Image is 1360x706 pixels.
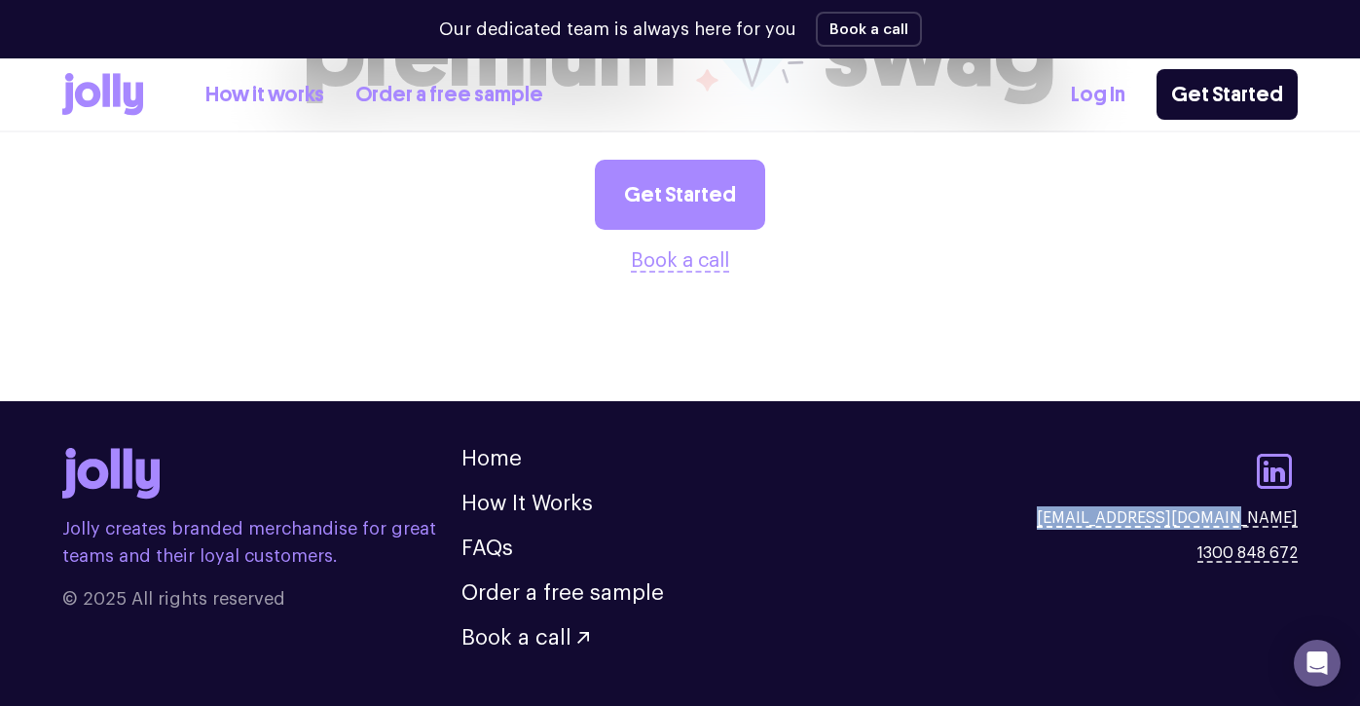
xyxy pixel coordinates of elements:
[205,79,324,111] a: How it works
[461,627,571,649] span: Book a call
[461,582,664,604] a: Order a free sample
[461,538,513,559] a: FAQs
[1197,541,1298,565] a: 1300 848 672
[1294,640,1341,687] div: Open Intercom Messenger
[1071,79,1125,111] a: Log In
[62,515,461,570] p: Jolly creates branded merchandise for great teams and their loyal customers.
[62,585,461,613] span: © 2025 All rights reserved
[595,160,765,230] a: Get Started
[461,627,589,649] button: Book a call
[439,17,796,43] p: Our dedicated team is always here for you
[461,448,522,469] a: Home
[816,12,922,47] button: Book a call
[1037,506,1298,530] a: [EMAIL_ADDRESS][DOMAIN_NAME]
[355,79,543,111] a: Order a free sample
[1157,69,1298,120] a: Get Started
[631,245,729,277] button: Book a call
[461,493,593,514] a: How It Works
